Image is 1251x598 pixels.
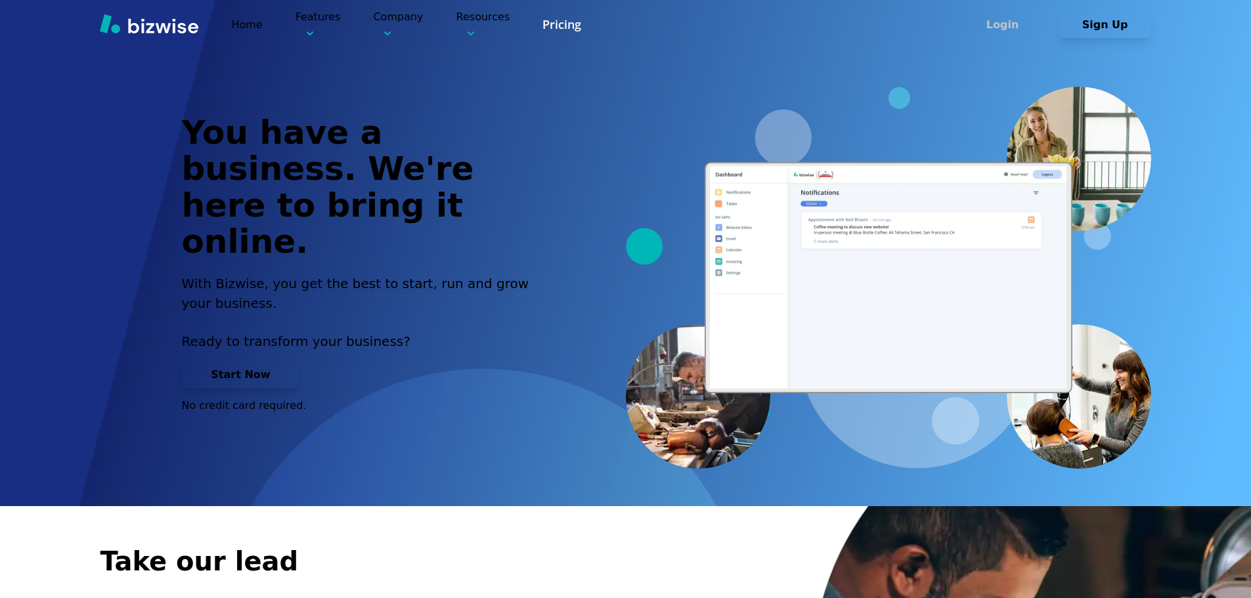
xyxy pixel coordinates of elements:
[456,9,510,40] p: Resources
[1059,12,1151,38] button: Sign Up
[957,12,1049,38] button: Login
[231,18,262,31] a: Home
[1059,18,1151,31] a: Sign Up
[542,16,581,33] a: Pricing
[296,9,341,40] p: Features
[181,398,544,413] p: No credit card required.
[373,9,423,40] p: Company
[181,368,299,381] a: Start Now
[100,544,1085,579] h2: Take our lead
[181,362,299,388] button: Start Now
[100,14,198,33] img: Bizwise Logo
[181,115,544,261] h1: You have a business. We're here to bring it online.
[181,274,544,313] h2: With Bizwise, you get the best to start, run and grow your business.
[181,331,544,351] p: Ready to transform your business?
[957,18,1059,31] a: Login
